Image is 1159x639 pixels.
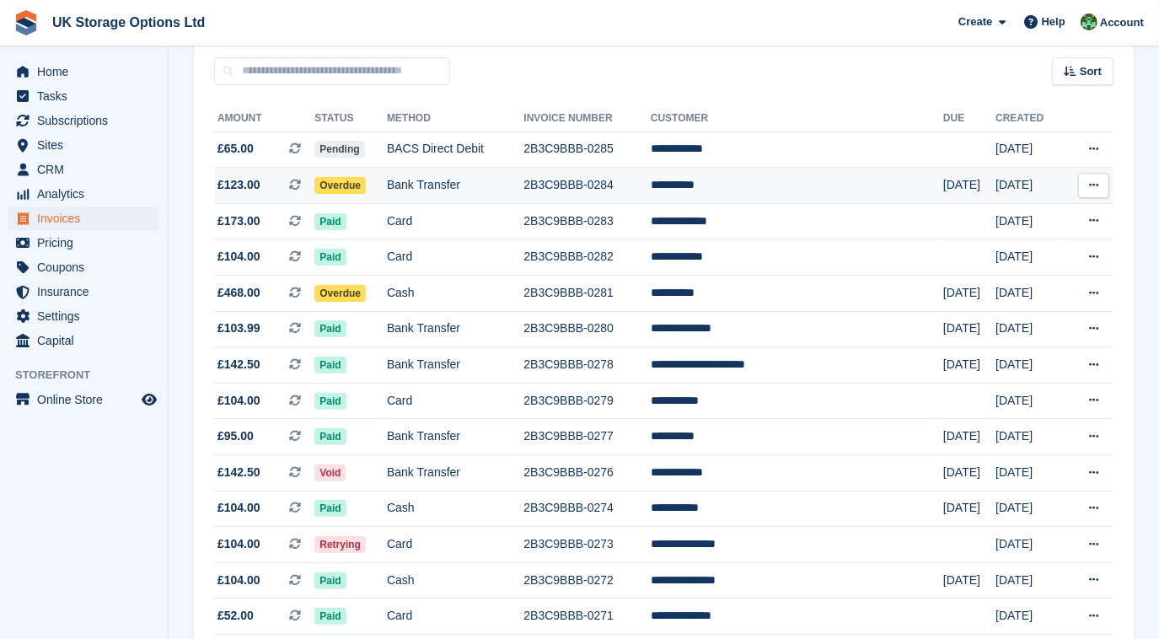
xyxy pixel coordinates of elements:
[387,383,523,419] td: Card
[217,319,260,337] span: £103.99
[943,347,995,384] td: [DATE]
[46,8,212,36] a: UK Storage Options Ltd
[995,347,1064,384] td: [DATE]
[217,392,260,410] span: £104.00
[387,105,523,132] th: Method
[37,329,138,352] span: Capital
[314,428,346,445] span: Paid
[314,500,346,517] span: Paid
[8,158,159,181] a: menu
[314,249,346,266] span: Paid
[523,203,650,239] td: 2B3C9BBB-0283
[958,13,992,30] span: Create
[995,562,1064,599] td: [DATE]
[217,464,260,481] span: £142.50
[995,203,1064,239] td: [DATE]
[314,213,346,230] span: Paid
[651,105,943,132] th: Customer
[314,536,366,553] span: Retrying
[387,311,523,347] td: Bank Transfer
[217,572,260,589] span: £104.00
[37,109,138,132] span: Subscriptions
[314,105,387,132] th: Status
[995,419,1064,455] td: [DATE]
[217,212,260,230] span: £173.00
[387,276,523,312] td: Cash
[8,231,159,255] a: menu
[217,356,260,373] span: £142.50
[37,304,138,328] span: Settings
[217,248,260,266] span: £104.00
[37,255,138,279] span: Coupons
[995,383,1064,419] td: [DATE]
[314,141,364,158] span: Pending
[943,168,995,204] td: [DATE]
[523,168,650,204] td: 2B3C9BBB-0284
[8,329,159,352] a: menu
[995,491,1064,527] td: [DATE]
[387,455,523,491] td: Bank Transfer
[314,285,366,302] span: Overdue
[995,105,1064,132] th: Created
[37,158,138,181] span: CRM
[37,182,138,206] span: Analytics
[139,389,159,410] a: Preview store
[523,132,650,168] td: 2B3C9BBB-0285
[8,60,159,83] a: menu
[1100,14,1144,31] span: Account
[314,464,346,481] span: Void
[995,527,1064,563] td: [DATE]
[523,527,650,563] td: 2B3C9BBB-0273
[217,140,254,158] span: £65.00
[943,562,995,599] td: [DATE]
[523,491,650,527] td: 2B3C9BBB-0274
[214,105,314,132] th: Amount
[523,562,650,599] td: 2B3C9BBB-0272
[217,607,254,625] span: £52.00
[37,207,138,230] span: Invoices
[37,280,138,303] span: Insurance
[8,255,159,279] a: menu
[523,311,650,347] td: 2B3C9BBB-0280
[217,499,260,517] span: £104.00
[995,311,1064,347] td: [DATE]
[995,132,1064,168] td: [DATE]
[1081,13,1097,30] img: Andrew Smith
[943,311,995,347] td: [DATE]
[387,599,523,635] td: Card
[943,419,995,455] td: [DATE]
[1042,13,1065,30] span: Help
[37,84,138,108] span: Tasks
[37,133,138,157] span: Sites
[314,393,346,410] span: Paid
[995,276,1064,312] td: [DATE]
[314,572,346,589] span: Paid
[943,491,995,527] td: [DATE]
[523,419,650,455] td: 2B3C9BBB-0277
[217,427,254,445] span: £95.00
[523,383,650,419] td: 2B3C9BBB-0279
[523,239,650,276] td: 2B3C9BBB-0282
[8,304,159,328] a: menu
[995,168,1064,204] td: [DATE]
[8,133,159,157] a: menu
[995,239,1064,276] td: [DATE]
[15,367,168,384] span: Storefront
[8,109,159,132] a: menu
[387,419,523,455] td: Bank Transfer
[943,105,995,132] th: Due
[13,10,39,35] img: stora-icon-8386f47178a22dfd0bd8f6a31ec36ba5ce8667c1dd55bd0f319d3a0aa187defe.svg
[314,357,346,373] span: Paid
[943,455,995,491] td: [DATE]
[217,535,260,553] span: £104.00
[217,284,260,302] span: £468.00
[523,599,650,635] td: 2B3C9BBB-0271
[523,347,650,384] td: 2B3C9BBB-0278
[314,177,366,194] span: Overdue
[37,231,138,255] span: Pricing
[8,388,159,411] a: menu
[387,527,523,563] td: Card
[8,280,159,303] a: menu
[523,105,650,132] th: Invoice Number
[943,276,995,312] td: [DATE]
